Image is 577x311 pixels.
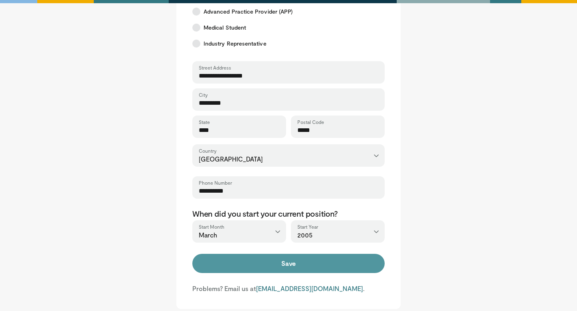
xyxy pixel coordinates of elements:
label: Postal Code [297,119,324,125]
span: Medical Student [204,24,246,32]
p: Problems? Email us at . [192,284,385,293]
label: State [199,119,210,125]
p: When did you start your current position? [192,208,385,219]
button: Save [192,254,385,273]
label: City [199,92,208,98]
label: Street Address [199,64,231,71]
span: Advanced Practice Provider (APP) [204,8,293,16]
span: Industry Representative [204,40,266,48]
label: Phone Number [199,179,232,186]
a: [EMAIL_ADDRESS][DOMAIN_NAME] [256,285,363,292]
